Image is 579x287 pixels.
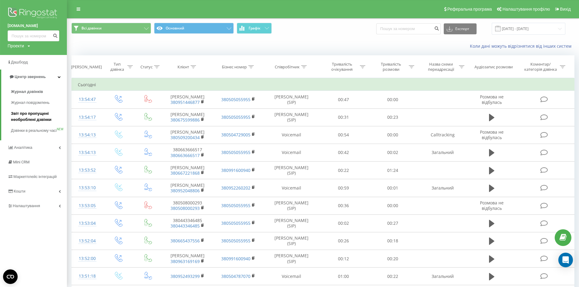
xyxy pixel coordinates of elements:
[375,62,407,72] div: Тривалість розмови
[480,200,504,211] span: Розмова не відбулась
[171,223,200,229] a: 380443346485
[78,235,97,247] div: 13:52:04
[140,64,153,70] div: Статус
[11,108,67,125] a: Звіт про пропущені необроблені дзвінки
[264,91,319,108] td: [PERSON_NAME] (SIP)
[11,86,67,97] a: Журнал дзвінків
[15,74,46,79] span: Центр звернень
[1,70,67,84] a: Центр звернень
[523,62,558,72] div: Коментар/категорія дзвінка
[13,203,40,208] span: Налаштування
[221,220,250,226] a: 380505055955
[319,179,368,197] td: 00:59
[162,126,213,144] td: [PERSON_NAME]
[368,91,417,108] td: 00:00
[13,160,29,164] span: Mini CRM
[264,162,319,179] td: [PERSON_NAME] (SIP)
[8,6,59,21] img: Ringostat logo
[319,268,368,285] td: 01:00
[221,149,250,155] a: 380505055955
[368,214,417,232] td: 00:27
[71,64,102,70] div: [PERSON_NAME]
[71,23,151,34] button: Всі дзвінки
[78,129,97,141] div: 13:54:13
[13,174,57,179] span: Маркетплейс інтеграцій
[444,23,477,34] button: Експорт
[470,43,574,49] a: Коли дані можуть відрізнятися вiд інших систем
[162,197,213,214] td: 380508000293
[171,135,200,140] a: 380509200434
[78,270,97,282] div: 13:51:18
[264,144,319,161] td: Voicemail
[417,268,468,285] td: Загальний
[162,162,213,179] td: [PERSON_NAME]
[221,167,250,173] a: 380991600940
[221,273,250,279] a: 380504787070
[171,273,200,279] a: 380952493299
[319,197,368,214] td: 00:36
[171,117,200,123] a: 380675599886
[368,268,417,285] td: 00:22
[171,205,200,211] a: 380508000293
[162,250,213,268] td: [PERSON_NAME]
[368,144,417,161] td: 00:02
[162,179,213,197] td: [PERSON_NAME]
[14,189,25,193] span: Кошти
[221,114,250,120] a: 380505055955
[249,26,260,30] span: Графік
[417,144,468,161] td: Загальний
[221,256,250,261] a: 380991600940
[264,232,319,250] td: [PERSON_NAME] (SIP)
[162,91,213,108] td: [PERSON_NAME]
[78,94,97,105] div: 13:54:47
[264,179,319,197] td: Voicemail
[78,182,97,194] div: 13:53:10
[319,126,368,144] td: 00:54
[275,64,300,70] div: Співробітник
[78,217,97,229] div: 13:53:04
[237,23,272,34] button: Графік
[447,7,492,12] span: Реферальна програма
[11,97,67,108] a: Журнал повідомлень
[154,23,234,34] button: Основний
[417,126,468,144] td: Calltracking
[376,23,441,34] input: Пошук за номером
[162,108,213,126] td: [PERSON_NAME]
[319,91,368,108] td: 00:47
[78,253,97,265] div: 13:52:00
[78,147,97,159] div: 13:54:13
[162,144,213,161] td: 380663666517
[171,152,200,158] a: 380663666517
[171,188,200,193] a: 380952048806
[8,30,59,41] input: Пошук за номером
[8,23,59,29] a: [DOMAIN_NAME]
[368,162,417,179] td: 01:24
[264,268,319,285] td: Voicemail
[11,60,28,64] span: Дашборд
[11,89,43,95] span: Журнал дзвінків
[177,64,189,70] div: Клієнт
[162,214,213,232] td: 380443346485
[326,62,358,72] div: Тривалість очікування
[319,108,368,126] td: 00:31
[72,79,574,91] td: Сьогодні
[222,64,247,70] div: Бізнес номер
[14,145,32,150] span: Аналiтика
[368,126,417,144] td: 00:00
[3,269,18,284] button: Open CMP widget
[11,125,67,136] a: Дзвінки в реальному часіNEW
[368,197,417,214] td: 00:00
[264,108,319,126] td: [PERSON_NAME] (SIP)
[264,126,319,144] td: Voicemail
[78,111,97,123] div: 13:54:17
[171,258,200,264] a: 380963169169
[171,170,200,176] a: 380667221868
[8,43,24,49] div: Проекти
[171,99,200,105] a: 380951446877
[221,132,250,138] a: 380504729005
[109,62,126,72] div: Тип дзвінка
[319,162,368,179] td: 00:22
[11,128,57,134] span: Дзвінки в реальному часі
[417,179,468,197] td: Загальний
[480,129,504,140] span: Розмова не відбулась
